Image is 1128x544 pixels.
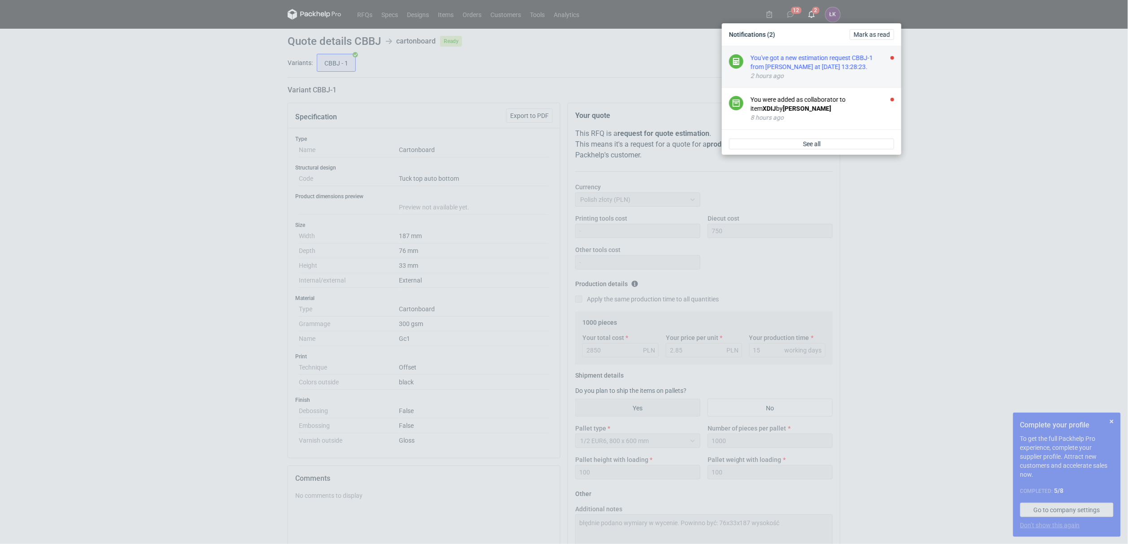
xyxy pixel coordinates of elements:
button: You've got a new estimation request CBBJ-1 from [PERSON_NAME] at [DATE] 13:28:23.2 hours ago [751,53,894,80]
div: Notifications (2) [726,27,898,42]
div: 8 hours ago [751,113,894,122]
strong: XDIJ [763,105,776,112]
div: You were added as collaborator to item by [751,95,894,113]
div: 2 hours ago [751,71,894,80]
button: Mark as read [850,29,894,40]
span: Mark as read [854,31,890,38]
strong: [PERSON_NAME] [783,105,831,112]
a: See all [729,139,894,149]
span: See all [803,141,821,147]
div: You've got a new estimation request CBBJ-1 from [PERSON_NAME] at [DATE] 13:28:23. [751,53,894,71]
button: You were added as collaborator to itemXDIJby[PERSON_NAME]8 hours ago [751,95,894,122]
